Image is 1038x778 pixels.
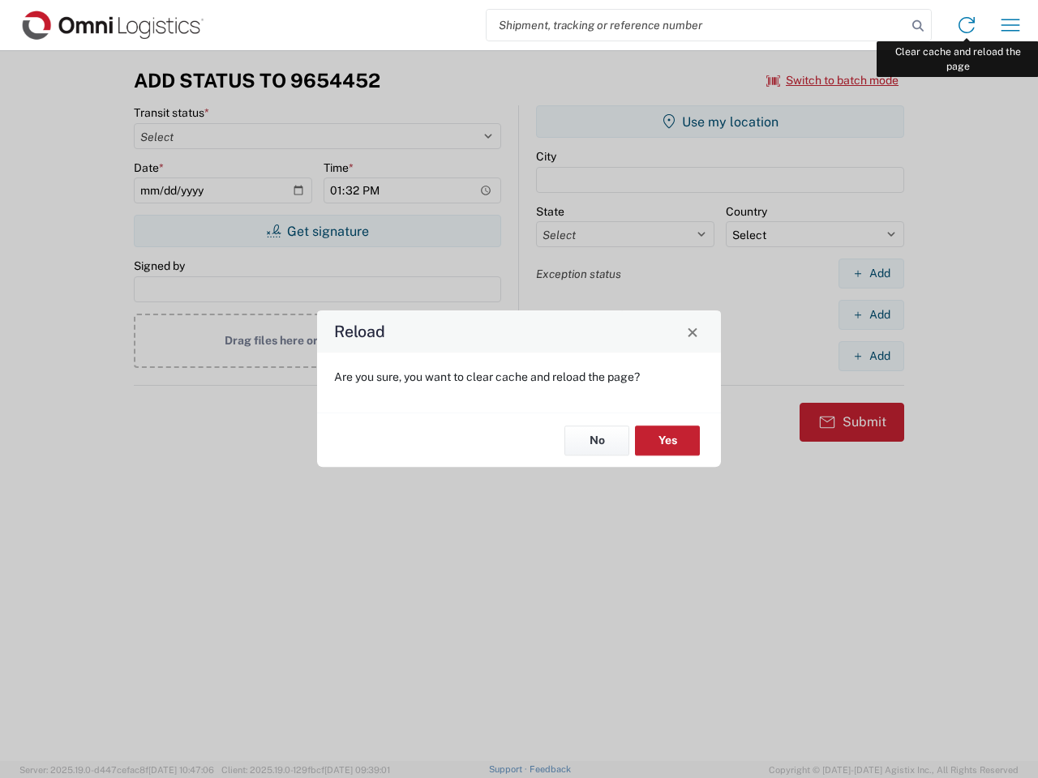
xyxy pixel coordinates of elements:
button: Close [681,320,704,343]
h4: Reload [334,320,385,344]
input: Shipment, tracking or reference number [487,10,907,41]
button: No [564,425,629,455]
button: Yes [635,425,700,455]
p: Are you sure, you want to clear cache and reload the page? [334,370,704,384]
